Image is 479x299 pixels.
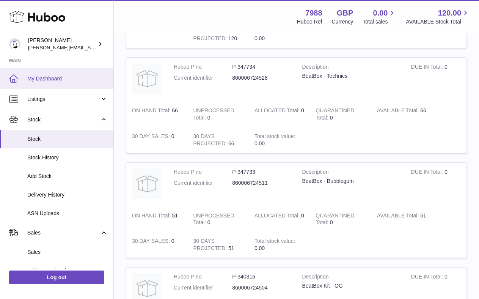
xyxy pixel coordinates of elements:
dd: P-347733 [232,168,291,176]
strong: 30 DAY SALES [132,133,171,141]
dt: Huboo P no [174,168,232,176]
td: 51 [371,206,432,232]
div: Currency [332,18,353,25]
strong: QUARANTINED Total [316,212,354,228]
dt: Huboo P no [174,273,232,280]
img: product image [132,168,162,199]
strong: ON HAND Total [132,212,172,220]
td: 0 [249,206,310,232]
span: [PERSON_NAME][EMAIL_ADDRESS][DOMAIN_NAME] [28,44,152,50]
span: Add Stock [27,173,108,180]
strong: GBP [337,8,353,18]
strong: UNPROCESSED Total [193,107,234,123]
a: Log out [9,271,104,284]
dd: P-340316 [232,273,291,280]
span: 120.00 [438,8,461,18]
strong: 30 DAY SALES [132,238,171,246]
strong: ALLOCATED Total [254,107,301,115]
span: 0 [330,219,333,225]
td: 0 [126,22,187,48]
strong: AVAILABLE Total [377,107,420,115]
dd: 860006724511 [232,179,291,187]
span: Sales [27,229,100,236]
td: 0 [405,163,466,206]
div: [PERSON_NAME] [28,37,96,51]
td: 0 [405,58,466,101]
strong: DUE IN Total [411,274,444,282]
strong: ON HAND Total [132,107,172,115]
td: 66 [187,127,248,153]
strong: Description [302,63,400,72]
span: 0.00 [254,245,265,251]
span: Stock History [27,154,108,161]
span: My Dashboard [27,75,108,82]
td: 0 [126,232,187,258]
dt: Current identifier [174,284,232,291]
div: BeatBox - Technics [302,72,400,80]
strong: 7988 [305,8,322,18]
td: 0 [249,101,310,127]
span: 0.00 [373,8,388,18]
td: 51 [187,232,248,258]
td: 51 [126,206,187,232]
span: Add Manual Order [27,267,108,274]
strong: Total stock value [254,133,295,141]
strong: DUE IN Total [411,64,444,72]
strong: 30 DAYS PROJECTED [193,238,228,253]
td: 66 [126,101,187,127]
td: 0 [187,101,248,127]
dt: Current identifier [174,74,232,82]
dt: Huboo P no [174,63,232,71]
span: Listings [27,96,100,103]
strong: QUARANTINED Total [316,107,354,123]
a: 0.00 Total sales [363,8,396,25]
td: 0 [187,206,248,232]
span: 0 [330,115,333,121]
span: Total sales [363,18,396,25]
img: ethan@beatboxinstruments.com [9,38,20,50]
dd: P-347734 [232,63,291,71]
span: Stock [27,135,108,143]
strong: AVAILABLE Total [377,212,420,220]
strong: Total stock value [254,238,295,246]
span: Delivery History [27,191,108,198]
strong: 30 DAYS PROJECTED [193,133,228,148]
td: 120 [187,22,248,48]
td: 0 [126,127,187,153]
strong: Description [302,273,400,282]
span: Stock [27,116,100,123]
dd: 860006724504 [232,284,291,291]
span: 0.00 [254,35,265,41]
dt: Current identifier [174,179,232,187]
span: Sales [27,249,108,256]
td: 66 [371,101,432,127]
div: BeatBox Kit - OG [302,282,400,290]
strong: Description [302,168,400,178]
strong: UNPROCESSED Total [193,212,234,228]
span: ASN Uploads [27,210,108,217]
strong: ALLOCATED Total [254,212,301,220]
img: product image [132,63,162,94]
a: 120.00 AVAILABLE Stock Total [406,8,470,25]
strong: 30 DAYS PROJECTED [193,28,228,43]
div: BeatBox - Bubblegum [302,178,400,185]
span: 0.00 [254,140,265,146]
span: AVAILABLE Stock Total [406,18,470,25]
strong: DUE IN Total [411,169,444,177]
div: Huboo Ref [297,18,322,25]
dd: 860006724528 [232,74,291,82]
